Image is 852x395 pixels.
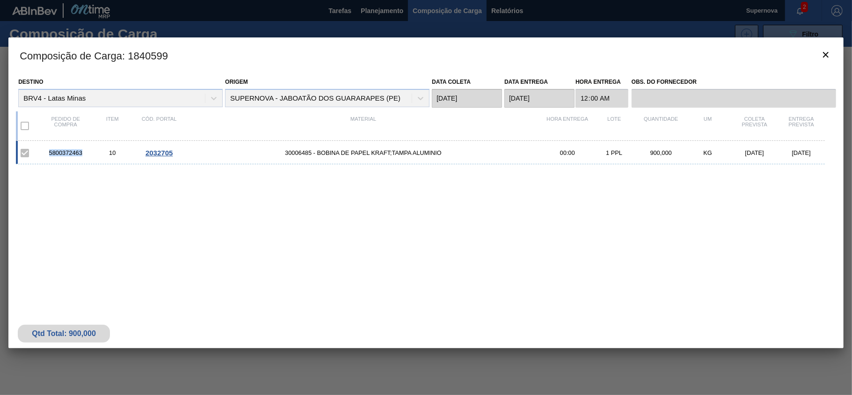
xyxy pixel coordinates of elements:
[632,75,836,89] label: Obs. do Fornecedor
[731,116,778,136] div: Coleta Prevista
[182,149,544,156] span: 30006485 - BOBINA DE PAPEL KRAFT;TAMPA ALUMINIO
[638,116,685,136] div: Quantidade
[136,149,182,157] div: Ir para o Pedido
[544,116,591,136] div: Hora Entrega
[544,149,591,156] div: 00:00
[42,149,89,156] div: 5800372463
[225,79,248,85] label: Origem
[575,75,628,89] label: Hora Entrega
[504,89,575,108] input: dd/mm/yyyy
[8,37,844,73] h3: Composição de Carga : 1840599
[146,149,173,157] span: 2032705
[638,149,685,156] div: 900,000
[25,329,103,338] div: Qtd Total: 900,000
[432,89,502,108] input: dd/mm/yyyy
[136,116,182,136] div: Cód. Portal
[18,79,43,85] label: Destino
[89,149,136,156] div: 10
[591,149,638,156] div: 1 PPL
[42,116,89,136] div: Pedido de compra
[778,149,825,156] div: [DATE]
[591,116,638,136] div: Lote
[504,79,548,85] label: Data entrega
[685,116,731,136] div: UM
[778,116,825,136] div: Entrega Prevista
[685,149,731,156] div: KG
[432,79,471,85] label: Data coleta
[89,116,136,136] div: Item
[731,149,778,156] div: [DATE]
[182,116,544,136] div: Material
